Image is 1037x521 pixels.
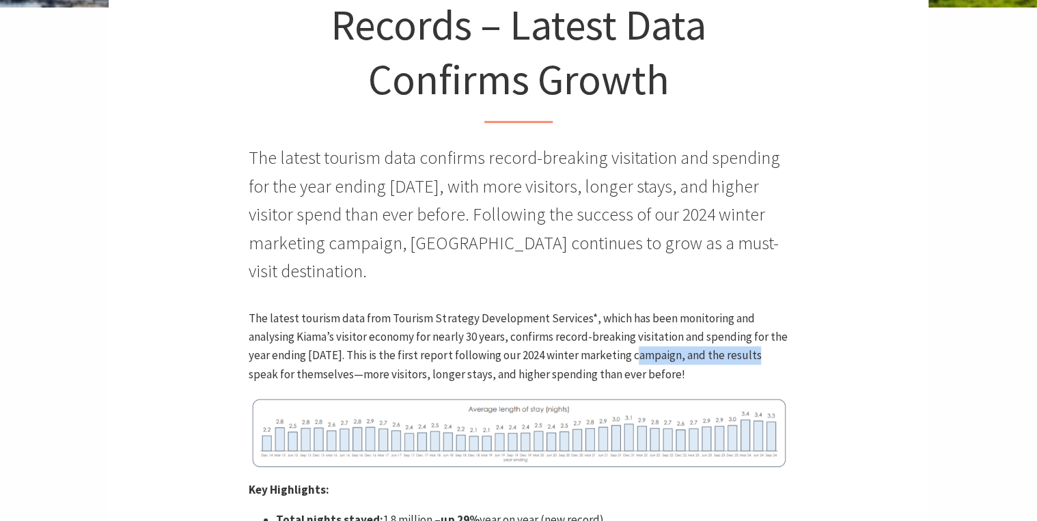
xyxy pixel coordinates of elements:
[249,482,329,497] strong: Key Highlights:
[249,309,788,384] p: The latest tourism data from Tourism Strategy Development Services*, which has been monitoring an...
[249,143,788,285] p: The latest tourism data confirms record-breaking visitation and spending for the year ending [DAT...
